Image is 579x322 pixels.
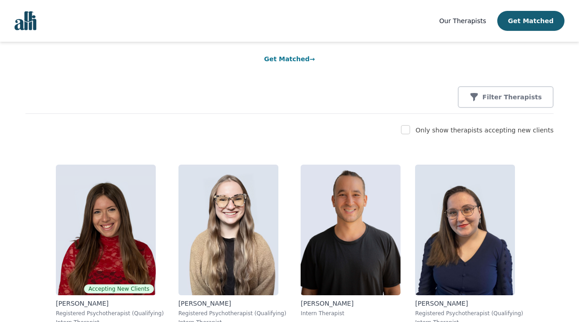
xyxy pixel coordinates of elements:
p: [PERSON_NAME] [56,299,164,308]
span: Our Therapists [439,17,486,24]
p: Intern Therapist [301,310,401,317]
p: Registered Psychotherapist (Qualifying) [56,310,164,317]
span: → [310,55,315,63]
button: Get Matched [497,11,564,31]
button: Filter Therapists [458,86,554,108]
p: Filter Therapists [482,93,542,102]
img: alli logo [15,11,36,30]
label: Only show therapists accepting new clients [416,127,554,134]
p: [PERSON_NAME] [415,299,523,308]
p: Registered Psychotherapist (Qualifying) [415,310,523,317]
img: Kavon_Banejad [301,165,401,295]
a: Our Therapists [439,15,486,26]
p: [PERSON_NAME] [301,299,401,308]
p: Registered Psychotherapist (Qualifying) [178,310,287,317]
img: Alisha_Levine [56,165,156,295]
span: Accepting New Clients [84,284,154,293]
p: [PERSON_NAME] [178,299,287,308]
a: Get Matched [264,55,315,63]
img: Vanessa_McCulloch [415,165,515,295]
img: Faith_Woodley [178,165,278,295]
